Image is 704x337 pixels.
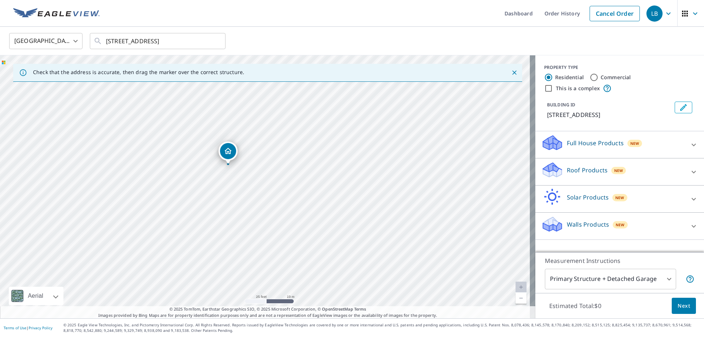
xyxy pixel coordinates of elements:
[615,195,624,201] span: New
[686,275,694,283] span: Your report will include the primary structure and a detached garage if one exists.
[547,102,575,108] p: BUILDING ID
[616,222,625,228] span: New
[541,216,698,237] div: Walls ProductsNew
[4,326,52,330] p: |
[29,325,52,330] a: Privacy Policy
[567,220,609,229] p: Walls Products
[646,6,663,22] div: LB
[63,322,700,333] p: © 2025 Eagle View Technologies, Inc. and Pictometry International Corp. All Rights Reserved. Repo...
[545,269,676,289] div: Primary Structure + Detached Garage
[516,282,527,293] a: Current Level 20, Zoom In Disabled
[4,325,26,330] a: Terms of Use
[555,74,584,81] label: Residential
[13,8,100,19] img: EV Logo
[26,287,45,305] div: Aerial
[510,68,519,77] button: Close
[567,139,624,147] p: Full House Products
[567,166,608,175] p: Roof Products
[219,142,238,164] div: Dropped pin, building 1, Residential property, 34 Harbour Dr N Ocean Ridge, FL 33435
[9,287,63,305] div: Aerial
[567,193,609,202] p: Solar Products
[601,74,631,81] label: Commercial
[322,306,353,312] a: OpenStreetMap
[169,306,366,312] span: © 2025 TomTom, Earthstar Geographics SIO, © 2025 Microsoft Corporation, ©
[678,301,690,311] span: Next
[9,31,82,51] div: [GEOGRAPHIC_DATA]
[675,102,692,113] button: Edit building 1
[516,293,527,304] a: Current Level 20, Zoom Out
[541,134,698,155] div: Full House ProductsNew
[106,31,210,51] input: Search by address or latitude-longitude
[672,298,696,314] button: Next
[541,188,698,209] div: Solar ProductsNew
[354,306,366,312] a: Terms
[544,64,695,71] div: PROPERTY TYPE
[543,298,607,314] p: Estimated Total: $0
[614,168,623,173] span: New
[630,140,639,146] span: New
[590,6,640,21] a: Cancel Order
[556,85,600,92] label: This is a complex
[33,69,244,76] p: Check that the address is accurate, then drag the marker over the correct structure.
[547,110,672,119] p: [STREET_ADDRESS]
[541,161,698,182] div: Roof ProductsNew
[545,256,694,265] p: Measurement Instructions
